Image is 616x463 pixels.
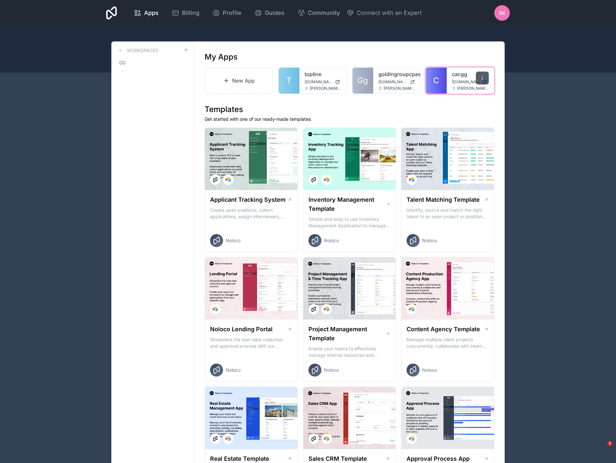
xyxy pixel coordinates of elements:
[353,68,373,94] a: Gg
[279,68,299,94] a: T
[207,6,247,20] a: Profile
[426,68,447,94] a: C
[226,177,231,182] img: Airtable Logo
[119,60,126,66] span: GG
[205,104,494,115] h1: Templates
[249,6,290,20] a: Guides
[308,325,386,343] h1: Project Management Template
[129,6,164,20] a: Apps
[378,79,415,85] a: [DOMAIN_NAME]
[205,116,494,122] p: Get started with one of our ready-made templates
[144,8,159,17] span: Apps
[226,436,231,441] img: Airtable Logo
[213,307,218,312] img: Airtable Logo
[452,79,480,85] span: [DOMAIN_NAME]
[346,8,422,17] button: Connect with an Expert
[324,307,329,312] img: Airtable Logo
[324,367,339,373] span: Noloco
[409,307,414,312] img: Airtable Logo
[210,195,286,204] h1: Applicant Tracking System
[409,436,414,441] img: Airtable Logo
[324,436,329,441] img: Airtable Logo
[422,367,437,373] span: Noloco
[286,75,292,86] span: T
[452,70,489,78] a: cacgg
[305,79,332,85] span: [DOMAIN_NAME]
[226,237,241,244] span: Noloco
[226,367,241,373] span: Noloco
[210,325,273,334] h1: Noloco Lending Portal
[452,79,489,85] a: [DOMAIN_NAME]
[223,8,241,17] span: Profile
[210,336,292,349] p: Streamline the loan data collection and approval process with our Lending Portal template.
[205,67,273,94] a: New App
[308,8,340,17] span: Community
[205,52,238,62] h1: My Apps
[308,195,386,213] h1: Inventory Management Template
[265,8,285,17] span: Guides
[407,325,480,334] h1: Content Agency Template
[499,9,506,17] span: SK
[422,237,437,244] span: Noloco
[310,86,342,91] span: [PERSON_NAME][EMAIL_ADDRESS][DOMAIN_NAME]
[378,79,408,85] span: [DOMAIN_NAME]
[117,47,158,54] a: Workspaces
[607,441,612,446] span: 1
[292,6,345,20] a: Community
[378,70,415,78] a: goldingroupcpas
[182,8,199,17] span: Billing
[407,195,480,204] h1: Talent Matching Template
[308,216,391,229] p: Simple and easy to use Inventory Management Application to manage your stock, orders and Manufact...
[409,177,414,182] img: Airtable Logo
[384,86,415,91] span: [PERSON_NAME][EMAIL_ADDRESS][DOMAIN_NAME]
[433,75,439,86] span: C
[117,57,189,69] a: GG
[305,79,342,85] a: [DOMAIN_NAME]
[357,75,368,86] span: Gg
[305,70,342,78] a: topline
[324,177,329,182] img: Airtable Logo
[357,8,422,17] span: Connect with an Expert
[308,345,391,358] p: Enable your teams to effectively manage internal resources and execute client projects on time.
[324,237,339,244] span: Noloco
[210,207,292,220] p: Create open positions, collect applications, assign interviewers, centralise candidate feedback a...
[127,47,158,54] h3: Workspaces
[166,6,205,20] a: Billing
[407,336,489,349] p: Manage multiple client projects concurrently, collaborate with internal and external stakeholders...
[407,207,489,220] p: Identify, source and match the right talent to an open project or position with our Talent Matchi...
[457,86,489,91] span: [PERSON_NAME][EMAIL_ADDRESS][DOMAIN_NAME]
[594,441,610,457] iframe: Intercom live chat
